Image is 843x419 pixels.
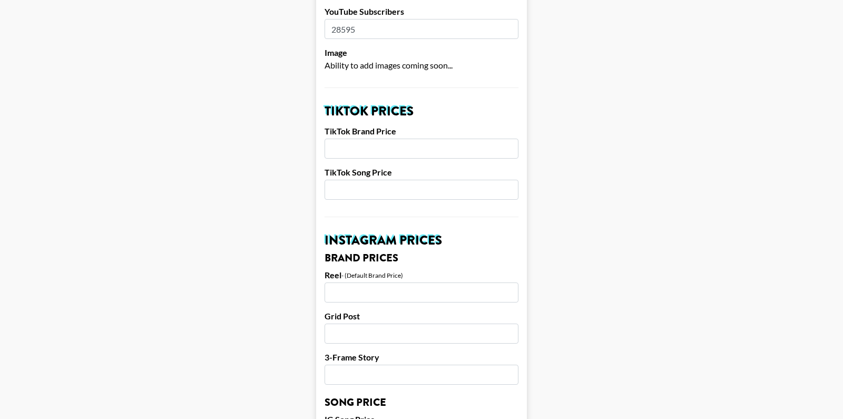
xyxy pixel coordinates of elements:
label: YouTube Subscribers [325,6,518,17]
h2: TikTok Prices [325,105,518,118]
h2: Instagram Prices [325,234,518,247]
h3: Brand Prices [325,253,518,264]
div: - (Default Brand Price) [341,271,403,279]
label: Grid Post [325,311,518,321]
label: TikTok Song Price [325,167,518,178]
span: Ability to add images coming soon... [325,60,453,70]
h3: Song Price [325,397,518,408]
label: Image [325,47,518,58]
label: Reel [325,270,341,280]
label: TikTok Brand Price [325,126,518,137]
label: 3-Frame Story [325,352,518,363]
